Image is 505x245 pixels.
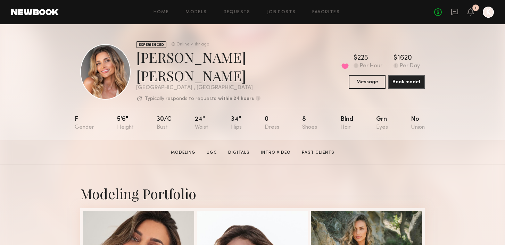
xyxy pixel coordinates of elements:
[312,10,340,15] a: Favorites
[302,116,317,130] div: 8
[168,150,198,156] a: Modeling
[360,63,382,69] div: Per Hour
[185,10,207,15] a: Models
[136,48,349,85] div: [PERSON_NAME] [PERSON_NAME]
[117,116,134,130] div: 5'6"
[299,150,337,156] a: Past Clients
[265,116,279,130] div: 0
[195,116,208,130] div: 24"
[357,55,368,62] div: 225
[75,116,94,130] div: F
[145,96,216,101] p: Typically responds to requests
[349,75,385,89] button: Message
[388,75,425,89] button: Book model
[258,150,293,156] a: Intro Video
[218,96,254,101] b: within 24 hours
[400,63,420,69] div: Per Day
[136,41,166,48] div: EXPERIENCED
[411,116,425,130] div: No
[397,55,412,62] div: 1620
[204,150,220,156] a: UGC
[231,116,242,130] div: 34"
[394,55,397,62] div: $
[340,116,353,130] div: Blnd
[154,10,169,15] a: Home
[475,6,477,10] div: 1
[376,116,388,130] div: Grn
[176,42,209,47] div: Online < 1hr ago
[267,10,296,15] a: Job Posts
[157,116,172,130] div: 30/c
[80,184,425,203] div: Modeling Portfolio
[225,150,252,156] a: Digitals
[354,55,357,62] div: $
[483,7,494,18] a: K
[224,10,250,15] a: Requests
[136,85,349,91] div: [GEOGRAPHIC_DATA] , [GEOGRAPHIC_DATA]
